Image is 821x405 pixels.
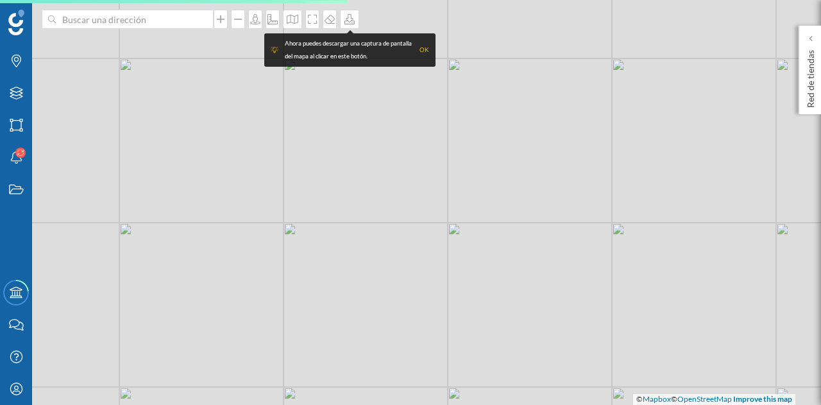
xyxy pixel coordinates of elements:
[8,10,24,35] img: Geoblink Logo
[633,394,795,405] div: © ©
[643,394,671,404] a: Mapbox
[285,37,413,63] div: Ahora puedes descargar una captura de pantalla del mapa al clicar en este botón.
[733,394,792,404] a: Improve this map
[677,394,732,404] a: OpenStreetMap
[804,45,817,108] p: Red de tiendas
[419,44,429,56] div: OK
